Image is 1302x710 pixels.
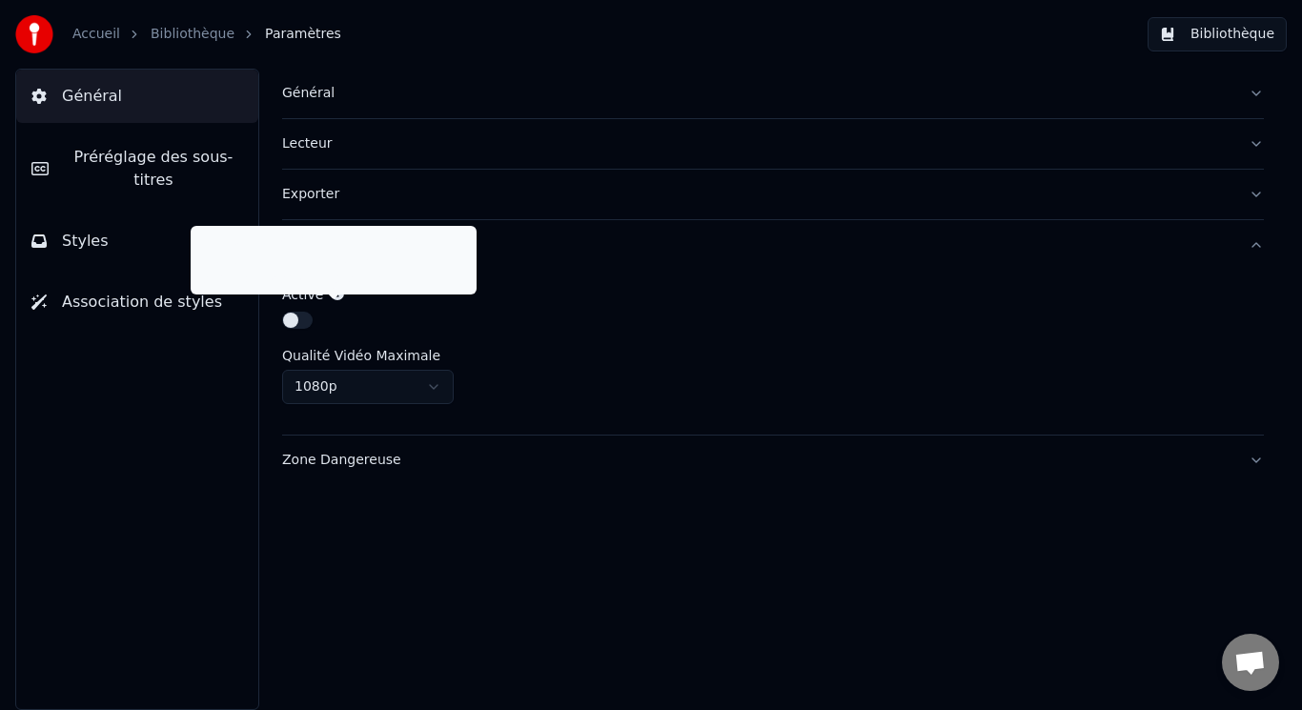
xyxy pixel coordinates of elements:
button: Zone Dangereuse [282,436,1264,485]
button: Bibliothèque [1148,17,1287,51]
a: Accueil [72,25,120,44]
button: Association de styles [16,275,258,329]
img: youka [15,15,53,53]
button: Préréglage des sous-titres [16,131,258,207]
button: Lecteur [282,119,1264,169]
span: Paramètres [265,25,341,44]
label: Qualité Vidéo Maximale [282,349,440,362]
nav: breadcrumb [72,25,341,44]
div: Général [282,84,1233,103]
div: yt-dlp is an open source project that allows you to search and download online videos. [202,232,465,289]
div: YT-DLP [282,270,1264,435]
div: Zone Dangereuse [282,451,1233,470]
a: Ouvrir le chat [1222,634,1279,691]
button: Général [16,70,258,123]
span: Préréglage des sous-titres [64,146,243,192]
button: Général [282,69,1264,118]
div: Lecteur [282,134,1233,153]
span: Association de styles [62,291,222,314]
span: Styles [62,230,109,253]
button: Exporter [282,170,1264,219]
a: Bibliothèque [151,25,234,44]
button: Styles [16,214,258,268]
label: Activé [282,288,323,301]
div: YT-DLP [282,235,1233,254]
div: Exporter [282,185,1233,204]
button: YT-DLP [282,220,1264,270]
span: Général [62,85,122,108]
